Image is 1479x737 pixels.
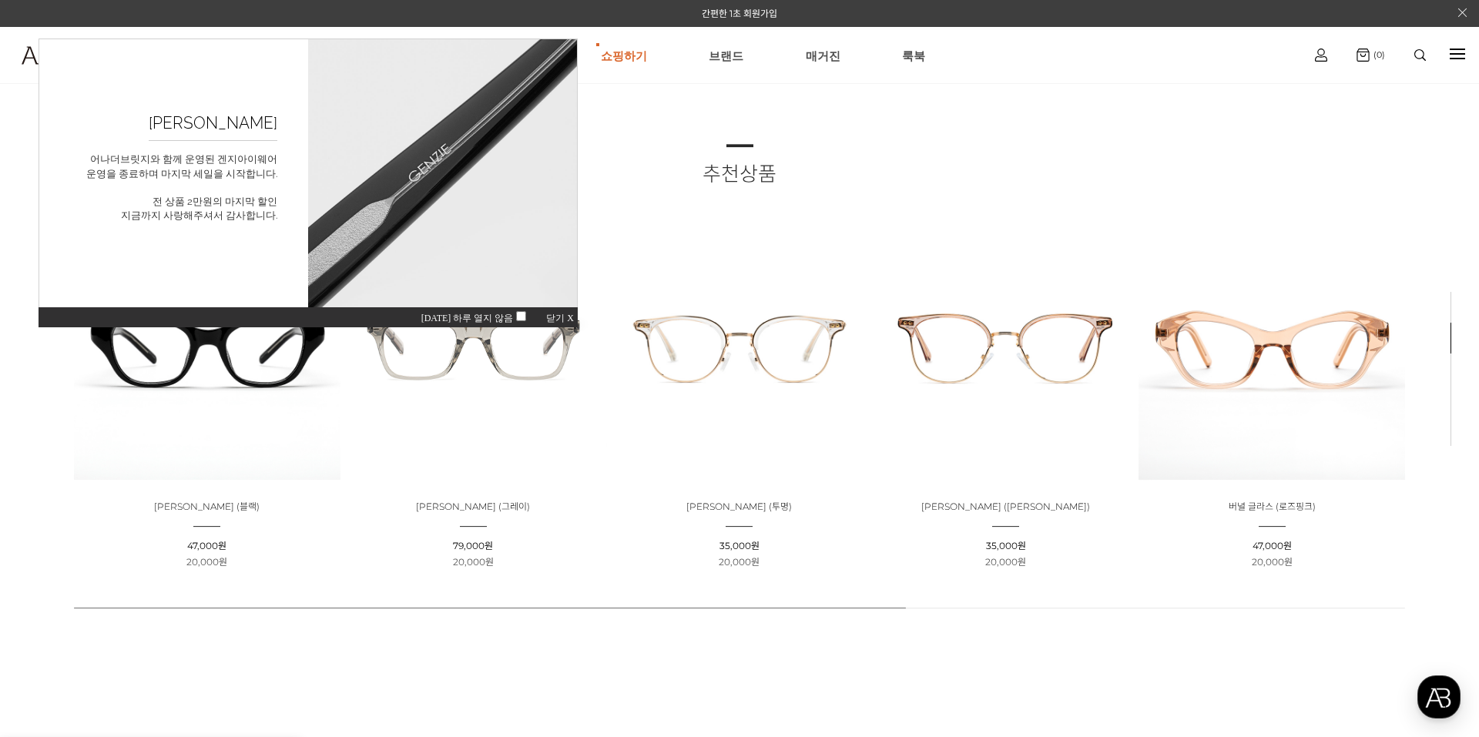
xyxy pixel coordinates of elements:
h2: [PERSON_NAME] [110,67,239,102]
span: 대화 [141,512,159,524]
img: cart [1357,49,1370,62]
a: 매거진 [806,28,840,83]
span: 20,000원 [719,556,760,568]
span: 35,000원 [719,540,760,551]
span: 35,000원 [986,540,1026,551]
img: logo [22,46,232,65]
span: 추천상품 [703,162,776,186]
img: cart [1315,49,1327,62]
a: 홈 [5,488,102,527]
img: 페이즐리 글라스 로즈골드 제품 이미지 [873,214,1139,481]
span: 홈 [49,511,58,524]
img: 체스키 글라스 - 그레이 색상의 세련된 안경 프레임 [340,214,607,481]
span: 79,000원 [453,540,493,551]
img: 페이즐리 글라스 - 투명한 디자인의 안경 이미지 [606,214,873,481]
a: 간편한 1초 회원가입 [702,8,777,19]
span: (0) [1370,49,1385,60]
a: 설정 [199,488,296,527]
span: 47,000원 [1253,540,1292,551]
span: 닫기 X [508,274,535,285]
img: 버널 글라스 로즈핑크 - 세련된 클래식 안경 제품 이미지 [1139,214,1405,481]
span: 20,000원 [1252,556,1293,568]
span: 20,000원 [186,556,227,568]
a: [PERSON_NAME] (그레이) [416,501,530,512]
a: [PERSON_NAME] ([PERSON_NAME]) [921,501,1090,512]
a: 룩북 [902,28,925,83]
a: logo [8,46,230,102]
a: (0) [1357,49,1385,62]
span: 20,000원 [985,556,1026,568]
span: [DATE] 하루 열지 않음 [383,274,493,285]
a: [PERSON_NAME] (투명) [686,501,792,512]
a: [PERSON_NAME] (블랙) [154,501,260,512]
a: 대화 [102,488,199,527]
span: 설정 [238,511,257,524]
a: 브랜드 [709,28,743,83]
img: search [1414,49,1426,61]
p: 어나더브릿지와 함께 운영된 겐지아이웨어 운영을 종료하며 마지막 세일을 시작합니다. 전 상품 2만원의 마지막 할인 지금까지 사랑해주셔서 감사합니다. [48,106,239,122]
img: sample1 [270,1,538,270]
span: 47,000원 [187,540,226,551]
span: 20,000원 [453,556,494,568]
a: 쇼핑하기 [601,28,647,83]
a: 버널 글라스 (로즈핑크) [1229,501,1316,512]
img: 버널 글라스 (블랙) - 세련된 안경 이미지 [74,214,340,481]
